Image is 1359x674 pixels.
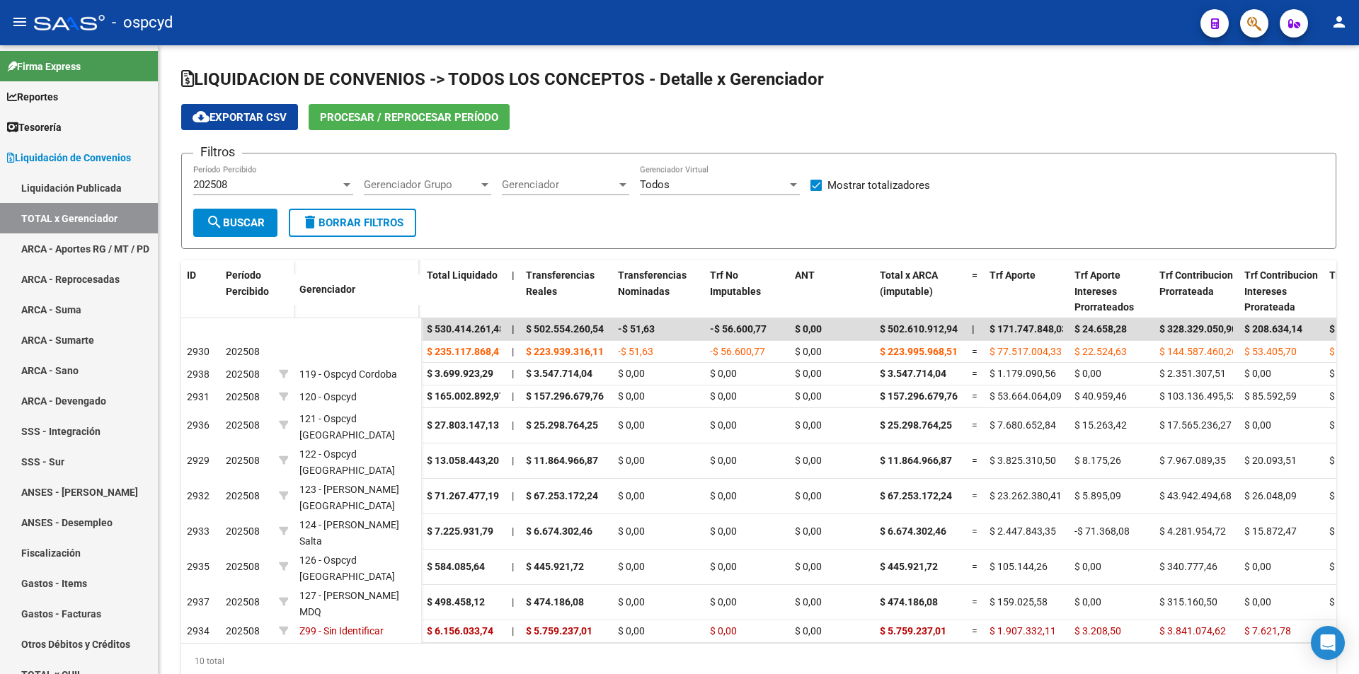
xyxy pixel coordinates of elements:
[1244,346,1297,357] span: $ 53.405,70
[526,596,584,608] span: $ 474.186,08
[226,269,269,297] span: Período Percibido
[512,561,514,572] span: |
[11,13,28,30] mat-icon: menu
[299,590,399,617] span: 127 - [PERSON_NAME] MDQ
[972,323,975,335] span: |
[880,625,946,637] span: $ 5.759.237,01
[193,108,210,125] mat-icon: cloud_download
[294,274,421,305] datatable-header-cell: Gerenciador
[1159,346,1237,357] span: $ 144.587.460,26
[1159,490,1232,501] span: $ 43.942.494,68
[299,284,355,295] span: Gerenciador
[220,260,273,320] datatable-header-cell: Período Percibido
[1244,419,1271,431] span: $ 0,00
[512,368,514,379] span: |
[512,625,514,637] span: |
[427,368,493,379] span: $ 3.699.923,29
[302,216,403,229] span: Borrar Filtros
[520,260,612,323] datatable-header-cell: Transferencias Reales
[427,269,498,281] span: Total Liquidado
[187,596,210,608] span: 2937
[226,419,260,431] span: 202508
[226,391,260,402] span: 202508
[827,177,930,194] span: Mostrar totalizadores
[795,625,822,637] span: $ 0,00
[618,346,653,357] span: -$ 51,63
[506,260,520,323] datatable-header-cell: |
[880,368,946,379] span: $ 3.547.714,04
[880,346,958,357] span: $ 223.995.968,51
[181,104,298,130] button: Exportar CSV
[990,269,1036,281] span: Trf Aporte
[972,455,977,466] span: =
[1244,525,1297,537] span: $ 15.872,47
[526,368,592,379] span: $ 3.547.714,04
[795,368,822,379] span: $ 0,00
[226,525,260,537] span: 202508
[181,260,220,320] datatable-header-cell: ID
[526,561,584,572] span: $ 445.921,72
[193,111,287,124] span: Exportar CSV
[299,554,395,598] span: 126 - Ospcyd [GEOGRAPHIC_DATA][PERSON_NAME]
[1074,561,1101,572] span: $ 0,00
[1244,490,1297,501] span: $ 26.048,09
[710,368,737,379] span: $ 0,00
[972,561,977,572] span: =
[112,7,173,38] span: - ospcyd
[880,323,958,335] span: $ 502.610.912,94
[972,525,977,537] span: =
[990,390,1062,402] span: $ 53.664.064,09
[193,209,277,237] button: Buscar
[990,625,1056,637] span: $ 1.907.332,11
[1074,346,1127,357] span: $ 22.524,63
[880,455,952,466] span: $ 11.864.966,87
[880,269,938,297] span: Total x ARCA (imputable)
[226,455,260,466] span: 202508
[1159,323,1237,335] span: $ 328.329.050,90
[795,419,822,431] span: $ 0,00
[7,59,81,74] span: Firma Express
[187,455,210,466] span: 2929
[427,561,485,572] span: $ 584.085,64
[1074,269,1134,313] span: Trf Aporte Intereses Prorrateados
[795,490,822,501] span: $ 0,00
[618,269,687,297] span: Transferencias Nominadas
[187,391,210,402] span: 2931
[618,390,645,402] span: $ 0,00
[990,596,1048,608] span: $ 159.025,58
[710,455,737,466] span: $ 0,00
[193,142,242,162] h3: Filtros
[187,368,210,380] span: 2938
[226,346,260,357] span: 202508
[990,561,1048,572] span: $ 105.144,26
[512,346,514,357] span: |
[1074,323,1127,335] span: $ 24.658,28
[795,455,822,466] span: $ 0,00
[427,419,499,431] span: $ 27.803.147,13
[1074,625,1121,637] span: $ 3.208,50
[972,419,977,431] span: =
[618,561,645,572] span: $ 0,00
[226,490,260,501] span: 202508
[364,178,478,191] span: Gerenciador Grupo
[526,323,604,335] span: $ 502.554.260,54
[1311,626,1345,660] div: Open Intercom Messenger
[187,561,210,572] span: 2935
[710,346,765,357] span: -$ 56.600,77
[226,596,260,608] span: 202508
[710,269,761,297] span: Trf No Imputables
[427,323,505,335] span: $ 530.414.261,48
[984,260,1069,323] datatable-header-cell: Trf Aporte
[320,111,498,124] span: Procesar / Reprocesar período
[1244,323,1302,335] span: $ 208.634,14
[710,525,737,537] span: $ 0,00
[795,596,822,608] span: $ 0,00
[1329,525,1356,537] span: $ 0,00
[1159,368,1226,379] span: $ 2.351.307,51
[187,269,196,281] span: ID
[972,490,977,501] span: =
[512,419,514,431] span: |
[1244,625,1291,637] span: $ 7.621,78
[710,419,737,431] span: $ 0,00
[299,448,395,476] span: 122 - Ospcyd [GEOGRAPHIC_DATA]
